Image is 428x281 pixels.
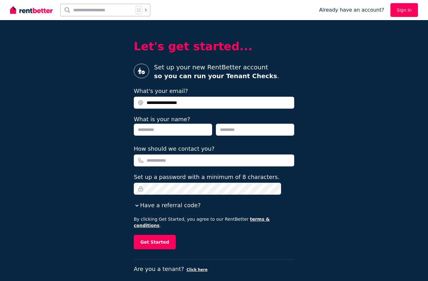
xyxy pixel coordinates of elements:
[319,6,384,14] span: Already have an account?
[134,216,294,229] p: By clicking Get Started, you agree to our RentBetter .
[154,72,277,80] strong: so you can run your Tenant Checks
[134,87,188,95] label: What's your email?
[134,235,176,249] button: Get Started
[186,267,207,272] button: Click here
[10,5,53,15] img: RentBetter
[134,265,294,273] p: Are you a tenant?
[134,173,279,181] label: Set up a password with a minimum of 8 characters.
[134,116,190,122] label: What is your name?
[134,144,215,153] label: How should we contact you?
[134,201,201,210] button: Have a referral code?
[145,8,147,13] span: k
[390,3,418,17] a: Sign In
[134,40,294,53] h2: Let's get started...
[154,63,279,80] p: Set up your new RentBetter account .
